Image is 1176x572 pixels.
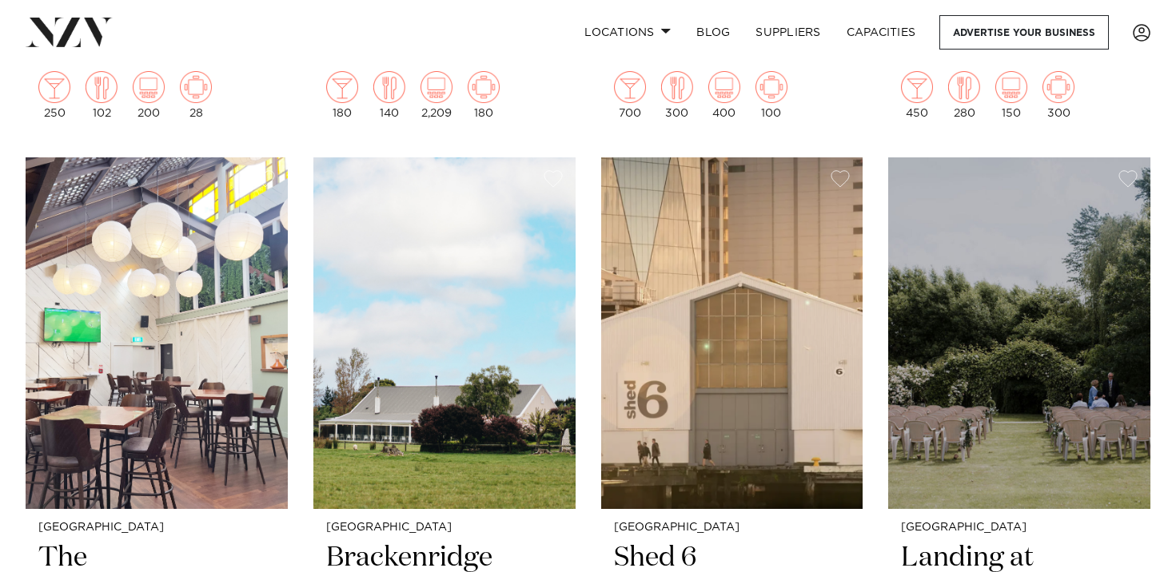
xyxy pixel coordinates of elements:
div: 400 [708,71,740,119]
img: meeting.png [755,71,787,103]
img: cocktail.png [614,71,646,103]
div: 2,209 [421,71,452,119]
img: cocktail.png [38,71,70,103]
div: 100 [755,71,787,119]
div: 300 [661,71,693,119]
img: meeting.png [1042,71,1074,103]
div: 180 [326,71,358,119]
a: Capacities [834,15,929,50]
img: theatre.png [995,71,1027,103]
div: 700 [614,71,646,119]
div: 280 [948,71,980,119]
a: Locations [572,15,684,50]
div: 300 [1042,71,1074,119]
small: [GEOGRAPHIC_DATA] [614,522,851,534]
img: theatre.png [133,71,165,103]
div: 180 [468,71,500,119]
img: cocktail.png [901,71,933,103]
div: 450 [901,71,933,119]
a: Advertise your business [939,15,1109,50]
img: nzv-logo.png [26,18,113,46]
img: theatre.png [421,71,452,103]
div: 250 [38,71,70,119]
a: BLOG [684,15,743,50]
div: 150 [995,71,1027,119]
div: 28 [180,71,212,119]
div: 102 [86,71,118,119]
small: [GEOGRAPHIC_DATA] [901,522,1138,534]
img: dining.png [86,71,118,103]
div: 140 [373,71,405,119]
img: dining.png [373,71,405,103]
img: dining.png [948,71,980,103]
img: meeting.png [468,71,500,103]
img: meeting.png [180,71,212,103]
div: 200 [133,71,165,119]
img: theatre.png [708,71,740,103]
a: SUPPLIERS [743,15,833,50]
small: [GEOGRAPHIC_DATA] [38,522,275,534]
small: [GEOGRAPHIC_DATA] [326,522,563,534]
img: dining.png [661,71,693,103]
img: cocktail.png [326,71,358,103]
